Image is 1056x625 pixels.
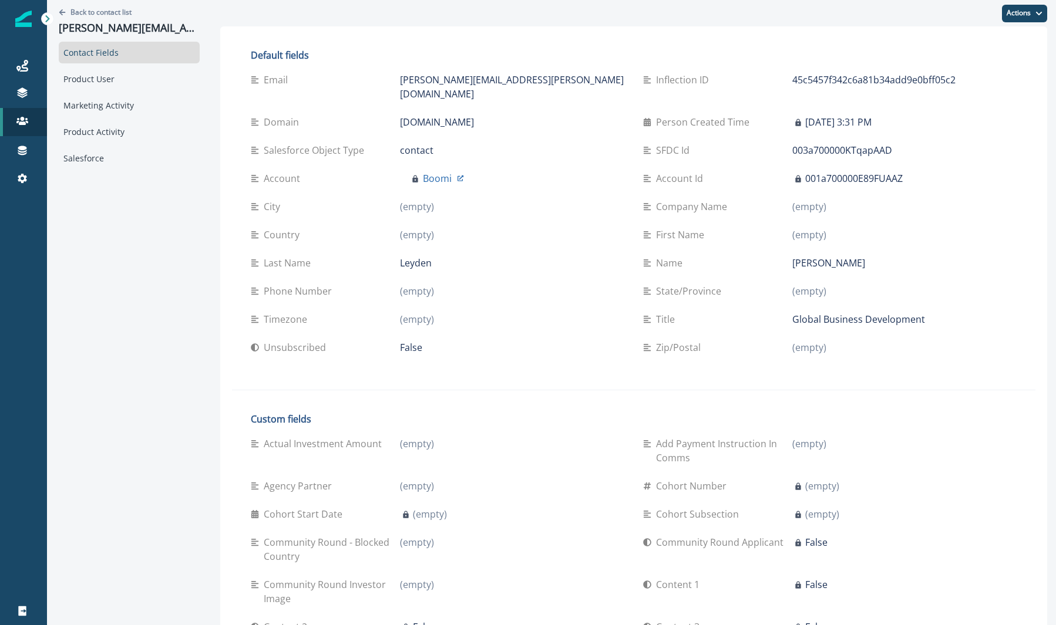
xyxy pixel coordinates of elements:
p: [DATE] 3:31 PM [805,115,872,129]
p: Country [264,228,304,242]
p: Content 1 [656,577,704,592]
p: (empty) [400,284,434,298]
p: Cohort Start Date [264,507,347,521]
p: (empty) [805,479,839,493]
p: False [805,535,828,549]
p: SFDC Id [656,143,694,157]
div: Product Activity [59,121,200,143]
p: Timezone [264,312,312,326]
p: (empty) [400,535,434,549]
p: Last Name [264,256,315,270]
p: (empty) [792,340,826,354]
p: Cohort Number [656,479,731,493]
p: Title [656,312,680,326]
p: Back to contact list [70,7,132,17]
p: False [805,577,828,592]
p: (empty) [400,437,434,451]
p: Leyden [400,256,432,270]
p: Unsubscribed [264,340,331,354]
button: Actions [1002,5,1047,22]
p: Inflection ID [656,73,714,87]
p: (empty) [400,228,434,242]
p: Agency Partner [264,479,337,493]
div: Salesforce [59,147,200,169]
p: Boomi [423,171,452,185]
p: Email [264,73,292,87]
p: (empty) [792,284,826,298]
p: Actual Investment Amount [264,437,386,451]
p: (empty) [400,577,434,592]
p: (empty) [792,228,826,242]
div: Contact Fields [59,42,200,63]
p: Domain [264,115,304,129]
img: Inflection [15,11,32,27]
p: (empty) [805,507,839,521]
p: (empty) [400,200,434,214]
p: Cohort Subsection [656,507,744,521]
p: 003a700000KTqapAAD [792,143,892,157]
p: Account Id [656,171,708,185]
p: City [264,200,285,214]
p: False [400,340,422,354]
p: [PERSON_NAME] [792,256,865,270]
p: Community Round Investor Image [264,577,400,606]
p: [PERSON_NAME][EMAIL_ADDRESS][PERSON_NAME][DOMAIN_NAME] [400,73,624,101]
p: Company Name [656,200,732,214]
p: Global Business Development [792,312,925,326]
p: [DOMAIN_NAME] [400,115,474,129]
p: (empty) [400,312,434,326]
p: Person Created Time [656,115,754,129]
p: Phone Number [264,284,337,298]
p: 45c5457f342c6a81b34add9e0bff05c2 [792,73,956,87]
p: First Name [656,228,709,242]
div: Product User [59,68,200,90]
p: Zip/Postal [656,340,705,354]
p: Name [656,256,687,270]
p: Add payment instruction in comms [656,437,792,465]
p: (empty) [792,437,826,451]
p: (empty) [413,507,447,521]
h2: Custom fields [251,414,1017,425]
p: [PERSON_NAME][EMAIL_ADDRESS][PERSON_NAME][DOMAIN_NAME] [59,22,200,35]
p: Community Round - Blocked Country [264,535,400,563]
p: (empty) [792,200,826,214]
button: Go back [59,7,132,17]
p: State/Province [656,284,726,298]
p: Account [264,171,305,185]
p: 001a700000E89FUAAZ [805,171,903,185]
p: Community Round Applicant [656,535,788,549]
p: (empty) [400,479,434,493]
h2: Default fields [251,50,1017,61]
div: Marketing Activity [59,94,200,116]
p: Salesforce Object Type [264,143,369,157]
p: contact [400,143,433,157]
